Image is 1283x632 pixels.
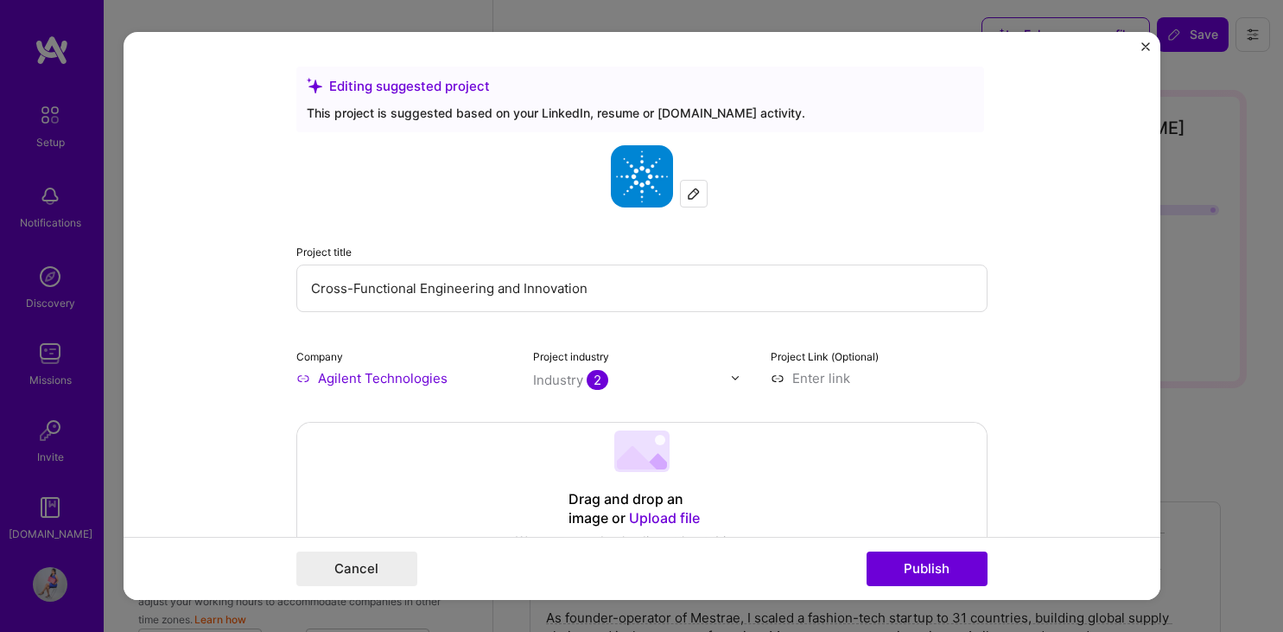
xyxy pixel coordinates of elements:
div: Industry [533,371,608,389]
button: Publish [867,552,988,586]
div: Drag and drop an image or [568,490,715,528]
label: Project industry [533,350,609,363]
input: Enter the name of the project [296,265,988,312]
button: Close [1141,42,1150,61]
label: Company [296,350,343,363]
i: icon SuggestedTeams [307,78,322,93]
label: Project Link (Optional) [771,350,879,363]
input: Enter name or website [296,369,513,387]
span: Upload file [629,509,700,527]
div: Editing suggested project [307,77,974,95]
img: drop icon [730,373,740,383]
label: Project title [296,246,352,259]
input: Enter link [771,369,988,387]
div: Edit [681,181,707,207]
img: Edit [687,187,701,201]
div: We recommend uploading at least 4 images. [485,532,799,550]
span: 2 [587,370,608,390]
button: Cancel [296,552,417,586]
img: Company logo [611,145,673,207]
div: This project is suggested based on your LinkedIn, resume or [DOMAIN_NAME] activity. [307,104,974,122]
div: Drag and drop an image or Upload fileWe recommend uploading at least 4 images.1600x1200px or high... [296,422,988,578]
